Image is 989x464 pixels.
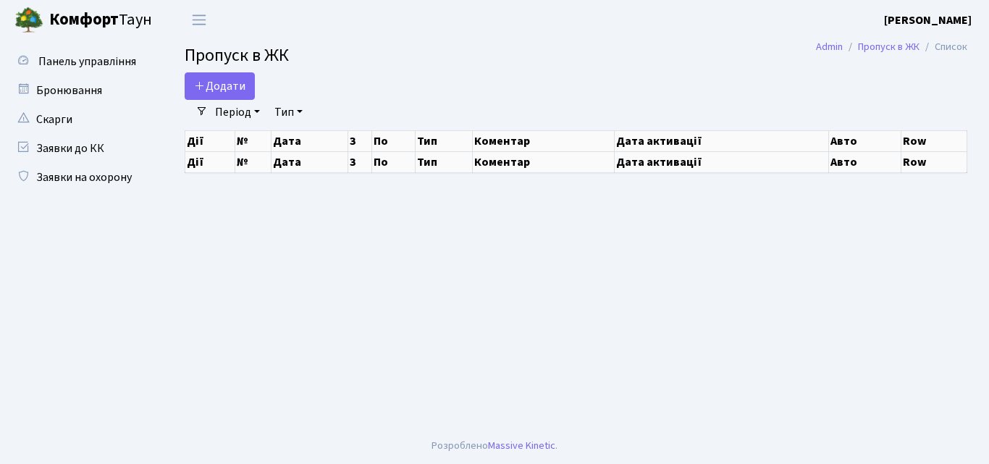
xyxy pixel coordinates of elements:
span: Додати [194,78,245,94]
a: Період [209,100,266,125]
span: Таун [49,8,152,33]
th: З [348,130,371,151]
th: Тип [415,130,472,151]
li: Список [919,39,967,55]
th: Авто [828,130,901,151]
th: Тип [415,151,472,172]
a: [PERSON_NAME] [884,12,972,29]
div: Розроблено . [432,438,557,454]
th: Коментар [472,151,614,172]
a: Заявки на охорону [7,163,152,192]
a: Заявки до КК [7,134,152,163]
a: Admin [816,39,843,54]
a: Панель управління [7,47,152,76]
img: logo.png [14,6,43,35]
b: [PERSON_NAME] [884,12,972,28]
th: Дата [272,151,348,172]
th: Авто [828,151,901,172]
th: № [235,130,272,151]
th: Row [901,151,967,172]
a: Massive Kinetic [488,438,555,453]
a: Пропуск в ЖК [858,39,919,54]
a: Тип [269,100,308,125]
th: № [235,151,272,172]
th: По [372,130,416,151]
th: Дата [272,130,348,151]
button: Переключити навігацію [181,8,217,32]
span: Пропуск в ЖК [185,43,289,68]
a: Скарги [7,105,152,134]
th: Row [901,130,967,151]
th: По [372,151,416,172]
th: Дата активації [614,151,828,172]
b: Комфорт [49,8,119,31]
a: Бронювання [7,76,152,105]
span: Панель управління [38,54,136,69]
th: З [348,151,371,172]
th: Дії [185,151,235,172]
th: Коментар [472,130,614,151]
th: Дії [185,130,235,151]
nav: breadcrumb [794,32,989,62]
a: Додати [185,72,255,100]
th: Дата активації [614,130,828,151]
